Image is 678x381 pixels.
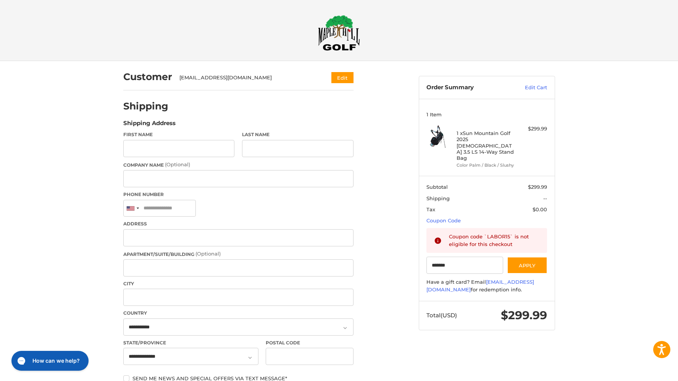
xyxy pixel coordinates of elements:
h4: 1 x Sun Mountain Golf 2025 [DEMOGRAPHIC_DATA] 3.5 LS 14-Way Stand Bag [457,130,515,161]
div: [EMAIL_ADDRESS][DOMAIN_NAME] [179,74,316,82]
label: Country [123,310,354,317]
button: Apply [507,257,547,274]
div: Have a gift card? Email for redemption info. [426,278,547,293]
span: $299.99 [501,308,547,322]
li: Color Palm / Black / Slushy [457,162,515,169]
a: [EMAIL_ADDRESS][DOMAIN_NAME] [426,279,534,293]
span: -- [543,195,547,201]
label: Phone Number [123,191,354,198]
span: Subtotal [426,184,448,190]
div: Coupon code `LABOR15` is not eligible for this checkout [449,233,540,248]
button: Edit [331,72,354,83]
label: City [123,280,354,287]
label: Apartment/Suite/Building [123,250,354,258]
div: $299.99 [517,125,547,133]
label: Last Name [242,131,354,138]
h3: Order Summary [426,84,508,92]
span: Shipping [426,195,450,201]
legend: Shipping Address [123,119,176,131]
input: Gift Certificate or Coupon Code [426,257,503,274]
a: Coupon Code [426,217,461,223]
span: Total (USD) [426,312,457,319]
label: Address [123,220,354,227]
h2: Customer [123,71,172,83]
a: Edit Cart [508,84,547,92]
label: State/Province [123,339,258,346]
label: Company Name [123,161,354,169]
label: Postal Code [266,339,354,346]
h2: Shipping [123,100,168,112]
div: United States: +1 [124,200,141,217]
span: $299.99 [528,184,547,190]
span: $0.00 [533,206,547,212]
label: First Name [123,131,235,138]
iframe: Gorgias live chat messenger [8,348,91,373]
h3: 1 Item [426,111,547,117]
small: (Optional) [165,161,190,167]
small: (Optional) [195,251,221,257]
img: Maple Hill Golf [318,15,360,51]
span: Tax [426,206,435,212]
